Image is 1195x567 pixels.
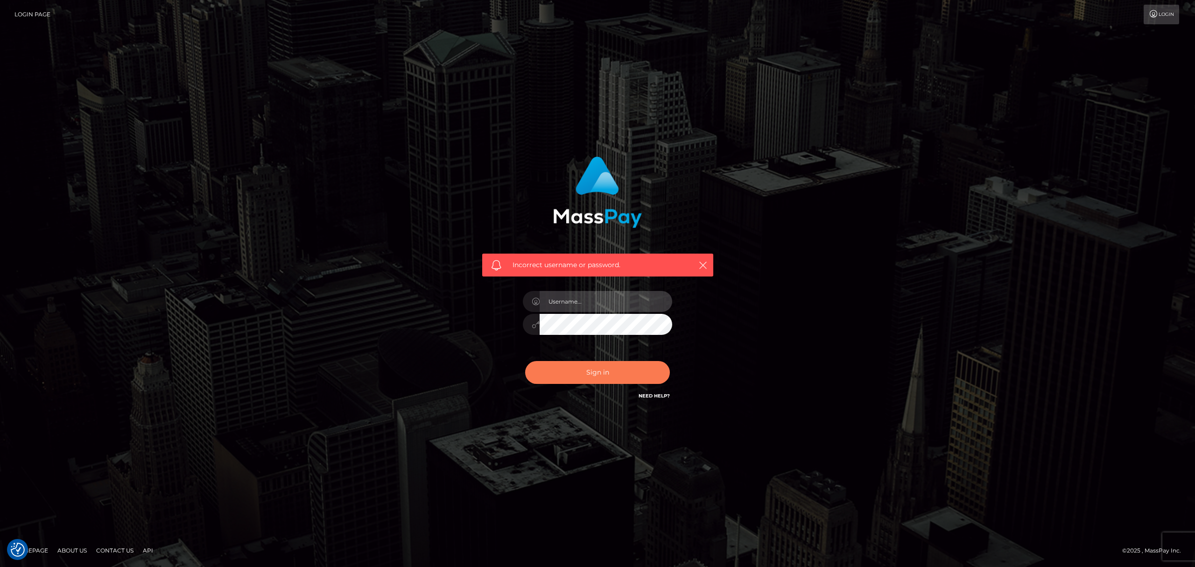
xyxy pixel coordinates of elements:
[11,543,25,557] button: Consent Preferences
[139,543,157,558] a: API
[1122,546,1188,556] div: © 2025 , MassPay Inc.
[525,361,670,384] button: Sign in
[11,543,25,557] img: Revisit consent button
[92,543,137,558] a: Contact Us
[639,393,670,399] a: Need Help?
[10,543,52,558] a: Homepage
[513,260,683,270] span: Incorrect username or password.
[1144,5,1179,24] a: Login
[14,5,50,24] a: Login Page
[553,156,642,228] img: MassPay Login
[540,291,672,312] input: Username...
[54,543,91,558] a: About Us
